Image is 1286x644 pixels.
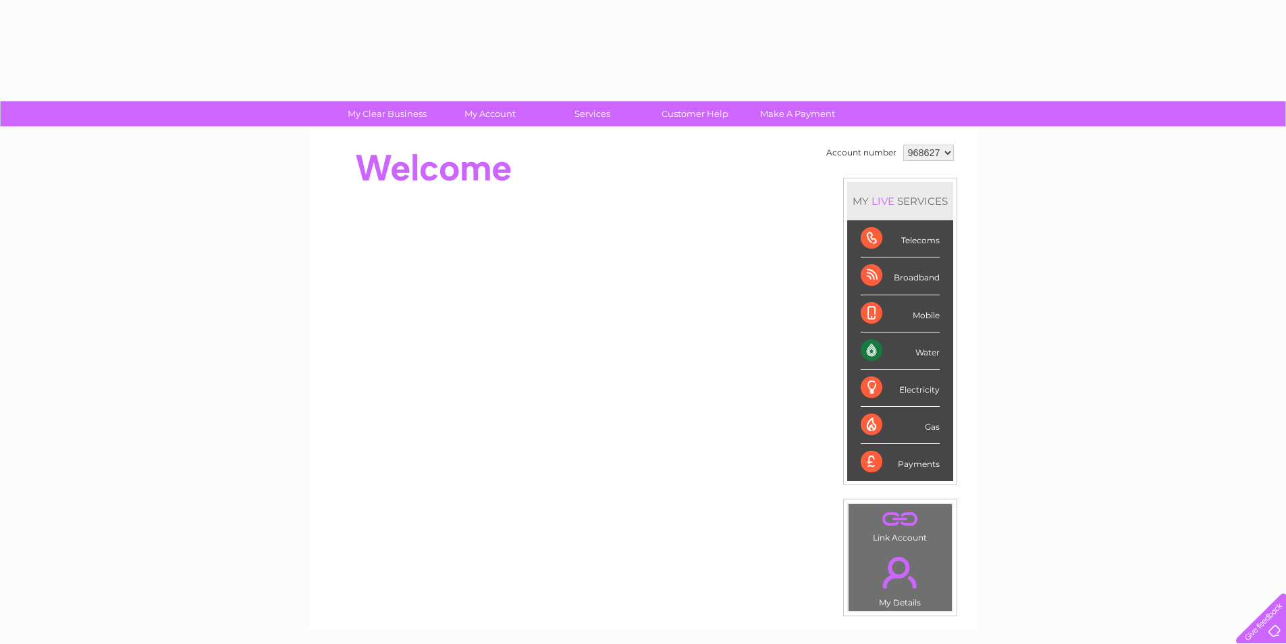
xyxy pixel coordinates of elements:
td: Link Account [848,503,953,546]
a: . [852,507,948,531]
div: Mobile [861,295,940,332]
td: Account number [823,141,900,164]
a: My Account [434,101,545,126]
div: LIVE [869,195,897,207]
a: . [852,549,948,596]
div: Water [861,332,940,370]
a: Make A Payment [742,101,853,126]
div: Payments [861,444,940,480]
a: My Clear Business [331,101,443,126]
td: My Details [848,545,953,612]
div: Electricity [861,370,940,407]
a: Customer Help [639,101,751,126]
div: Telecoms [861,220,940,257]
a: Services [537,101,648,126]
div: Gas [861,407,940,444]
div: MY SERVICES [847,182,953,220]
div: Broadband [861,257,940,295]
